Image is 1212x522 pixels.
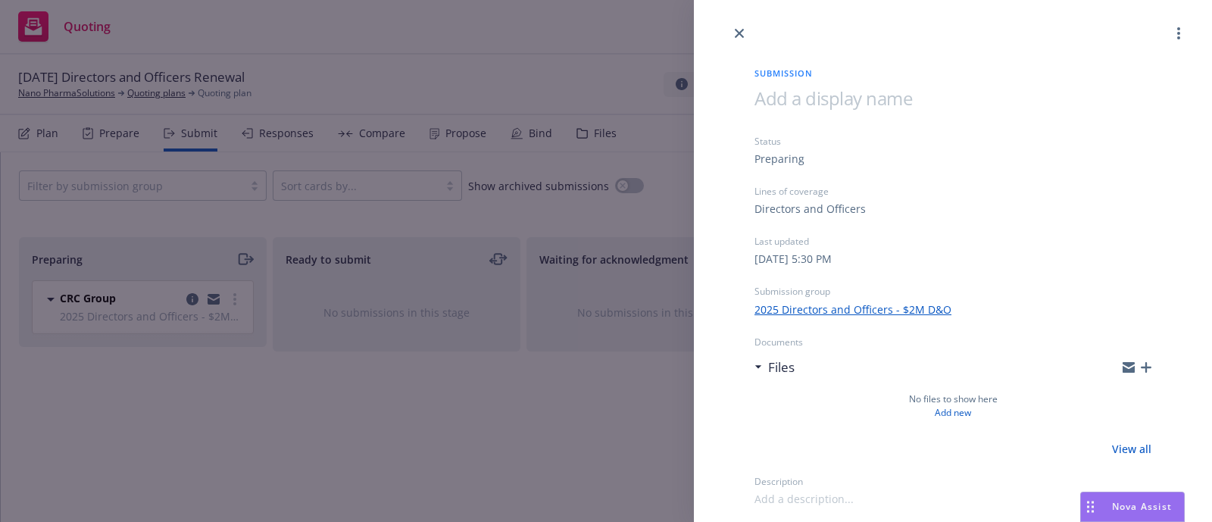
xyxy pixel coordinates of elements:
[754,302,951,317] a: 2025 Directors and Officers - $2M D&O
[1112,441,1151,457] a: View all
[754,201,866,217] div: Directors and Officers
[730,24,748,42] a: close
[754,285,1151,298] div: Submission group
[1170,24,1188,42] a: more
[754,358,795,377] div: Files
[754,185,1151,198] div: Lines of coverage
[754,67,1151,80] span: Submission
[909,392,998,406] span: No files to show here
[754,235,1151,248] div: Last updated
[754,135,1151,148] div: Status
[754,251,832,267] div: [DATE] 5:30 PM
[754,475,1151,488] div: Description
[754,151,804,167] div: Preparing
[935,406,971,420] a: Add new
[1080,492,1185,522] button: Nova Assist
[754,336,1151,349] div: Documents
[768,358,795,377] h3: Files
[1112,500,1172,513] span: Nova Assist
[1081,492,1100,521] div: Drag to move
